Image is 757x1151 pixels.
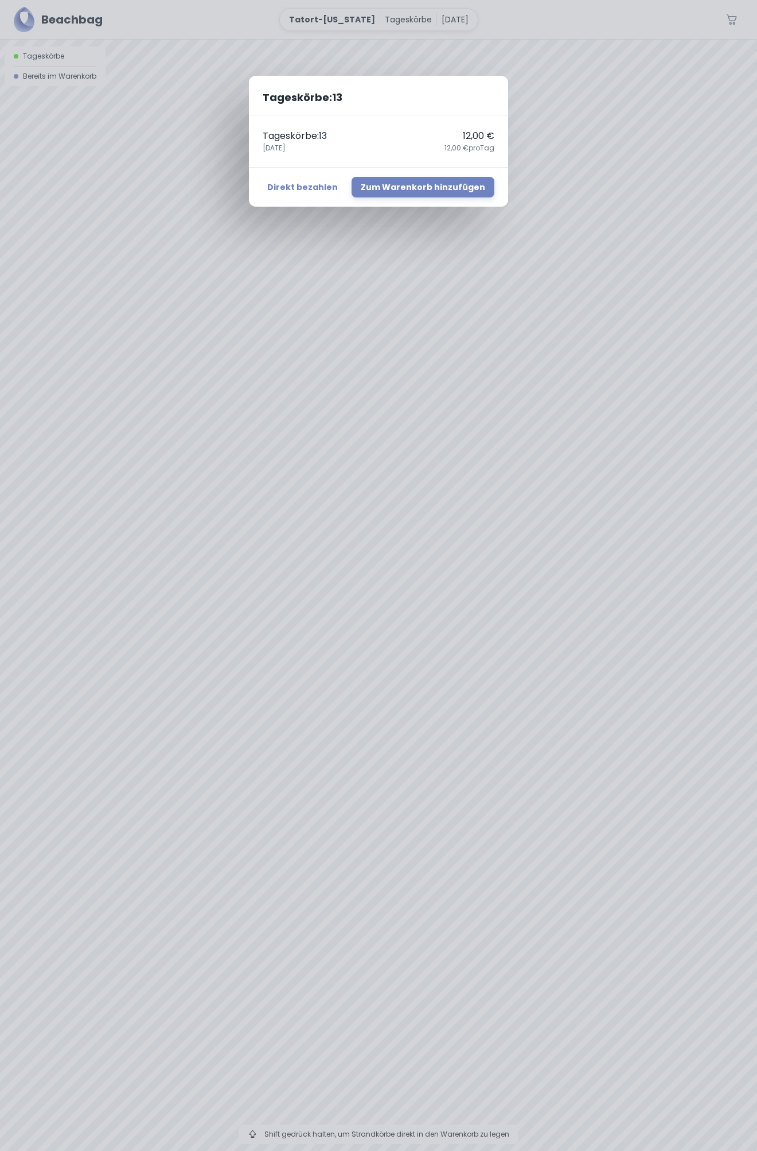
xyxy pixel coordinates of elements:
span: 12,00 € pro Tag [444,143,494,153]
p: 12,00 € [463,129,494,143]
h2: Tageskörbe : 13 [249,76,508,115]
button: Direkt bezahlen [263,177,342,197]
p: Tageskörbe : 13 [263,129,327,143]
button: Zum Warenkorb hinzufügen [352,177,494,197]
span: [DATE] [263,143,286,153]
